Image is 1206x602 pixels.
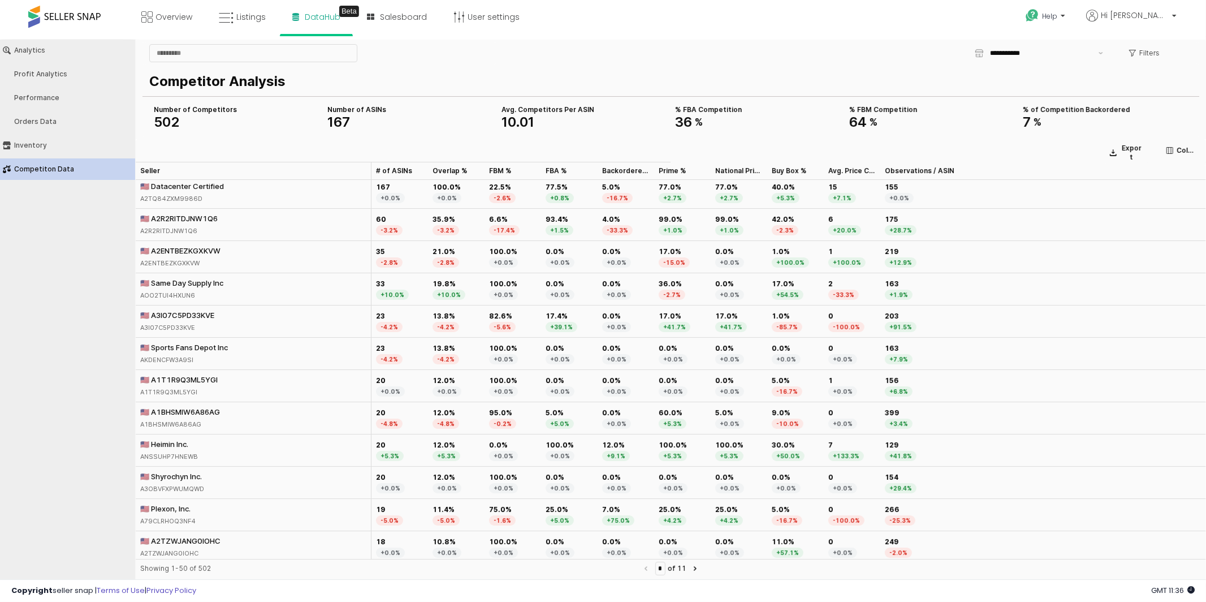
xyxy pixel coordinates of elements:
[155,11,192,23] span: Overview
[1042,11,1057,21] span: Help
[236,11,266,23] span: Listings
[1086,10,1177,35] a: Hi [PERSON_NAME]
[146,585,196,596] a: Privacy Policy
[339,6,359,17] div: Tooltip anchor
[1151,585,1195,596] span: 2025-09-18 11:36 GMT
[305,11,340,23] span: DataHub
[11,585,53,596] strong: Copyright
[11,586,196,596] div: seller snap | |
[1025,8,1039,23] i: Get Help
[1101,10,1169,21] span: Hi [PERSON_NAME]
[97,585,145,596] a: Terms of Use
[380,11,427,23] span: Salesboard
